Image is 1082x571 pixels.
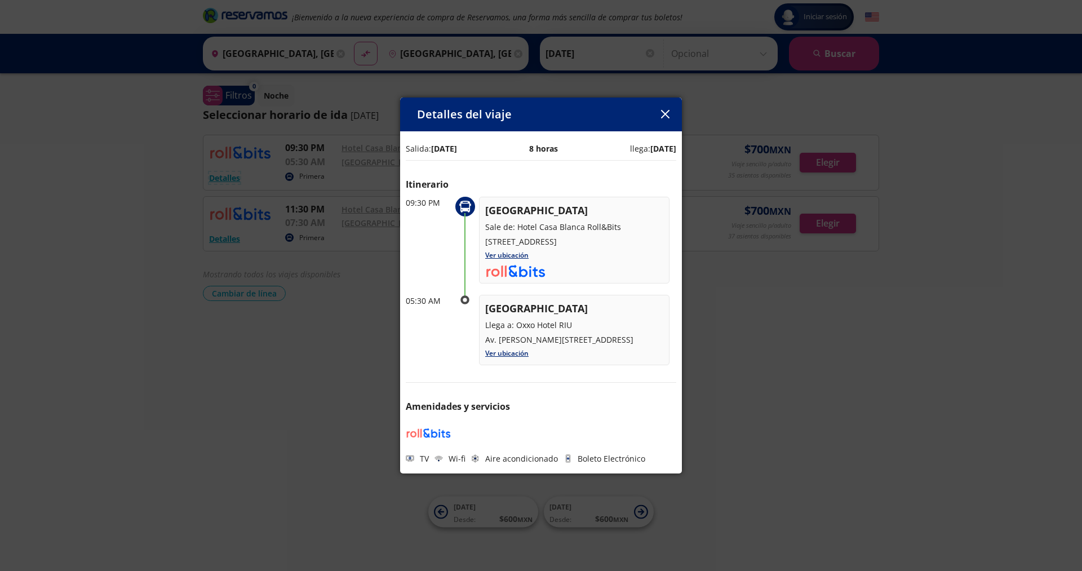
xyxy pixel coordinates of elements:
[449,453,465,464] p: Wi-fi
[485,203,663,218] p: [GEOGRAPHIC_DATA]
[485,236,663,247] p: [STREET_ADDRESS]
[417,106,512,123] p: Detalles del viaje
[485,334,663,346] p: Av. [PERSON_NAME][STREET_ADDRESS]
[431,143,457,154] b: [DATE]
[485,348,529,358] a: Ver ubicación
[406,400,676,413] p: Amenidades y servicios
[406,424,451,441] img: ROLL & BITS
[529,143,558,154] p: 8 horas
[578,453,645,464] p: Boleto Electrónico
[485,250,529,260] a: Ver ubicación
[406,143,457,154] p: Salida:
[406,197,451,209] p: 09:30 PM
[406,178,676,191] p: Itinerario
[485,319,663,331] p: Llega a: Oxxo Hotel RIU
[485,453,558,464] p: Aire acondicionado
[485,264,546,278] img: uploads_2F1576104068850-p6hcujmri-bae6ccfc1c9fc29c7b05be360ea47c92_2Frollbits_logo2.png
[630,143,676,154] p: llega:
[406,295,451,307] p: 05:30 AM
[485,221,663,233] p: Sale de: Hotel Casa Blanca Roll&Bits
[420,453,429,464] p: TV
[650,143,676,154] b: [DATE]
[485,301,663,316] p: [GEOGRAPHIC_DATA]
